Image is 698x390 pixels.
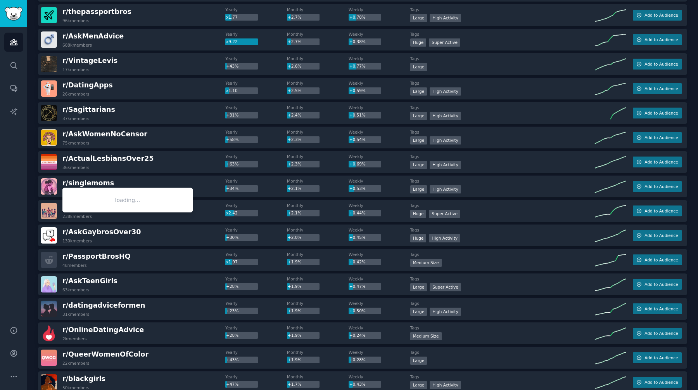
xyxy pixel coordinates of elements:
[644,380,678,385] span: Add to Audience
[410,63,427,71] div: Large
[644,135,678,140] span: Add to Audience
[225,350,287,355] dt: Yearly
[410,350,595,355] dt: Tags
[226,211,238,215] span: x2.42
[288,162,301,166] span: +2.3%
[410,276,595,282] dt: Tags
[410,259,442,267] div: Medium Size
[226,333,238,338] span: +28%
[349,64,366,68] span: +0.77%
[287,7,349,12] dt: Monthly
[41,154,57,170] img: ActualLesbiansOver25
[410,105,595,110] dt: Tags
[41,325,57,341] img: OnlineDatingAdvice
[349,374,410,380] dt: Weekly
[62,155,154,162] span: r/ ActualLesbiansOver25
[430,112,461,120] div: High Activity
[349,7,410,12] dt: Weekly
[226,64,238,68] span: +43%
[287,325,349,331] dt: Monthly
[62,8,131,16] span: r/ thepassportbros
[430,87,461,96] div: High Activity
[62,67,89,72] div: 17k members
[349,211,366,215] span: +0.44%
[62,360,89,366] div: 22k members
[226,88,238,93] span: x1.10
[349,88,366,93] span: +0.59%
[226,186,238,191] span: +34%
[62,375,105,383] span: r/ blackgirls
[430,185,461,193] div: High Activity
[287,56,349,61] dt: Monthly
[349,325,410,331] dt: Weekly
[225,325,287,331] dt: Yearly
[410,210,427,218] div: Huge
[430,14,461,22] div: High Activity
[41,31,57,48] img: AskMenAdvice
[62,81,113,89] span: r/ DatingApps
[349,186,366,191] span: +0.53%
[288,357,301,362] span: +1.9%
[410,56,595,61] dt: Tags
[644,331,678,336] span: Add to Audience
[287,80,349,86] dt: Monthly
[225,227,287,233] dt: Yearly
[41,56,57,72] img: VintageLevis
[225,56,287,61] dt: Yearly
[288,211,301,215] span: +2.1%
[633,254,682,265] button: Add to Audience
[62,130,147,138] span: r/ AskWomenNoCensor
[349,333,366,338] span: +0.24%
[349,105,410,110] dt: Weekly
[62,238,92,244] div: 130k members
[349,56,410,61] dt: Weekly
[349,284,366,289] span: +0.47%
[288,308,301,313] span: +1.9%
[62,214,92,219] div: 238k members
[287,276,349,282] dt: Monthly
[430,136,461,145] div: High Activity
[410,129,595,135] dt: Tags
[287,350,349,355] dt: Monthly
[644,208,678,214] span: Add to Audience
[62,277,117,285] span: r/ AskTeenGirls
[62,57,117,64] span: r/ VintageLevis
[62,228,141,236] span: r/ AskGaybrosOver30
[410,332,442,340] div: Medium Size
[287,129,349,135] dt: Monthly
[41,178,57,195] img: singlemoms
[410,357,427,365] div: Large
[287,203,349,208] dt: Monthly
[226,137,238,142] span: +58%
[288,39,301,44] span: +2.7%
[287,178,349,184] dt: Monthly
[633,303,682,314] button: Add to Audience
[62,91,89,97] div: 26k members
[633,34,682,45] button: Add to Audience
[62,263,87,268] div: 4k members
[410,227,595,233] dt: Tags
[410,308,427,316] div: Large
[62,350,149,358] span: r/ QueerWomenOfColor
[410,7,595,12] dt: Tags
[349,308,366,313] span: +0.50%
[349,301,410,306] dt: Weekly
[644,306,678,312] span: Add to Audience
[349,113,366,117] span: +0.51%
[287,227,349,233] dt: Monthly
[287,154,349,159] dt: Monthly
[633,279,682,290] button: Add to Audience
[225,276,287,282] dt: Yearly
[410,203,595,208] dt: Tags
[430,283,461,291] div: Super Active
[41,203,57,219] img: adviceph
[633,205,682,216] button: Add to Audience
[429,234,460,242] div: High Activity
[287,31,349,37] dt: Monthly
[287,301,349,306] dt: Monthly
[288,235,301,240] span: +2.0%
[288,186,301,191] span: +2.1%
[288,333,301,338] span: +1.9%
[226,162,238,166] span: +63%
[410,252,595,257] dt: Tags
